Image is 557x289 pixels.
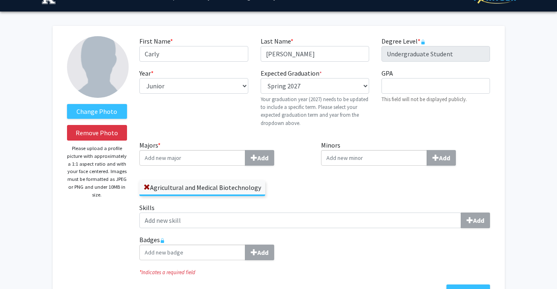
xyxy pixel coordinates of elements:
svg: This information is provided and automatically updated by the University of Kentucky and is not e... [421,39,425,44]
button: Skills [461,213,490,228]
label: GPA [381,68,393,78]
label: ChangeProfile Picture [67,104,127,119]
label: Minors [321,140,490,166]
b: Add [439,154,450,162]
input: BadgesAdd [139,245,245,260]
label: Skills [139,203,490,228]
button: Minors [427,150,456,166]
label: Badges [139,235,490,260]
button: Badges [245,245,274,260]
p: Your graduation year (2027) needs to be updated to include a specific term. Please select your ex... [261,95,369,127]
iframe: Chat [6,252,35,283]
b: Add [257,248,268,257]
b: Add [257,154,268,162]
button: Remove Photo [67,125,127,141]
p: Please upload a profile picture with approximately a 1:1 aspect ratio and with your face centered... [67,145,127,199]
label: First Name [139,36,173,46]
label: Agricultural and Medical Biotechnology [139,180,265,194]
input: SkillsAdd [139,213,461,228]
label: Majors [139,140,309,166]
small: This field will not be displayed publicly. [381,96,467,102]
input: Majors*Add [139,150,245,166]
img: Profile Picture [67,36,129,98]
label: Last Name [261,36,294,46]
input: MinorsAdd [321,150,427,166]
b: Add [473,216,484,224]
i: Indicates a required field [139,268,490,276]
label: Year [139,68,154,78]
label: Degree Level [381,36,425,46]
button: Majors* [245,150,274,166]
label: Expected Graduation [261,68,322,78]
